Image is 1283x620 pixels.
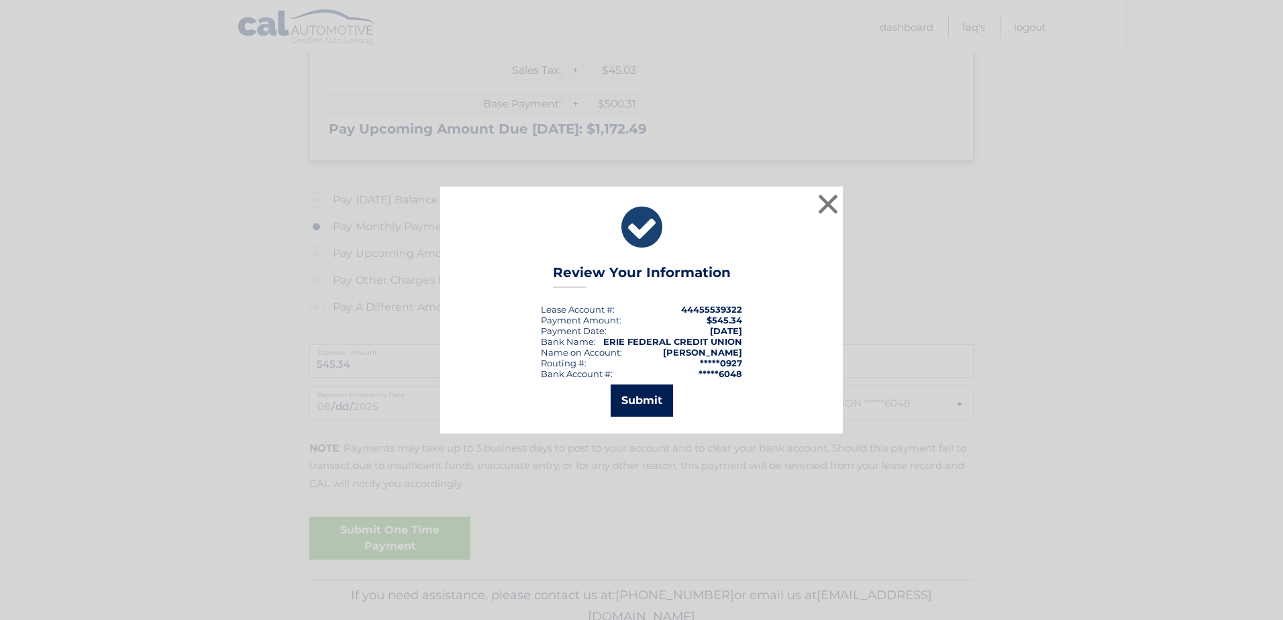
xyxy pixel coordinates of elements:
strong: ERIE FEDERAL CREDIT UNION [603,336,742,347]
span: $545.34 [707,315,742,325]
div: Payment Amount: [541,315,621,325]
div: Name on Account: [541,347,622,358]
div: Lease Account #: [541,304,615,315]
div: Routing #: [541,358,586,368]
button: Submit [611,384,673,417]
div: : [541,325,607,336]
h3: Review Your Information [553,264,731,288]
strong: [PERSON_NAME] [663,347,742,358]
strong: 44455539322 [681,304,742,315]
div: Bank Name: [541,336,596,347]
div: Bank Account #: [541,368,613,379]
span: Payment Date [541,325,605,336]
button: × [815,191,841,217]
span: [DATE] [710,325,742,336]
